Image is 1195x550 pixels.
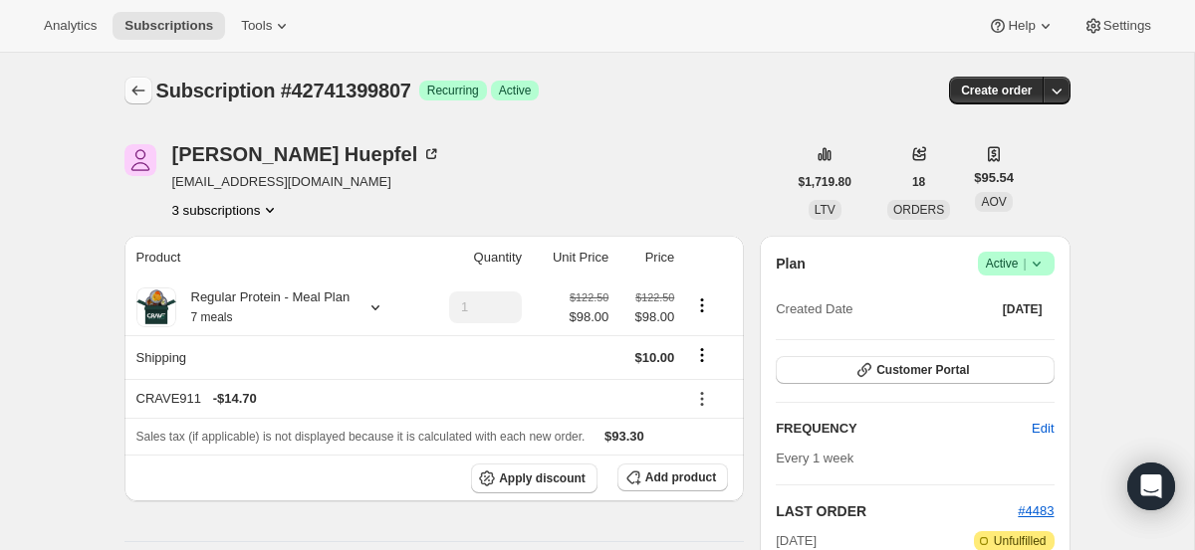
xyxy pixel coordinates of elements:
[635,350,675,365] span: $10.00
[420,236,528,279] th: Quantity
[1032,419,1054,439] span: Edit
[1103,18,1151,34] span: Settings
[1018,501,1054,521] button: #4483
[981,195,1006,209] span: AOV
[176,287,351,327] div: Regular Protein - Meal Plan
[229,12,304,40] button: Tools
[776,419,1032,439] h2: FREQUENCY
[686,294,718,316] button: Product actions
[136,287,176,327] img: product img
[893,203,944,217] span: ORDERS
[776,254,806,274] h2: Plan
[213,389,257,409] span: - $14.70
[156,80,411,101] span: Subscription #42741399807
[1008,18,1035,34] span: Help
[124,77,152,104] button: Subscriptions
[172,144,442,164] div: [PERSON_NAME] Huepfel
[617,463,728,491] button: Add product
[986,254,1047,274] span: Active
[686,344,718,366] button: Shipping actions
[1127,462,1175,510] div: Open Intercom Messenger
[1072,12,1163,40] button: Settings
[614,236,680,279] th: Price
[974,168,1014,188] span: $95.54
[136,389,675,409] div: CRAVE911
[635,291,674,303] small: $122.50
[776,451,853,465] span: Every 1 week
[124,18,213,34] span: Subscriptions
[471,463,597,493] button: Apply discount
[32,12,109,40] button: Analytics
[136,430,586,444] span: Sales tax (if applicable) is not displayed because it is calculated with each new order.
[1018,503,1054,518] a: #4483
[604,429,644,444] span: $93.30
[991,295,1055,323] button: [DATE]
[191,310,233,324] small: 7 meals
[569,307,608,327] span: $98.00
[787,168,863,196] button: $1,719.80
[113,12,225,40] button: Subscriptions
[776,356,1054,384] button: Customer Portal
[912,174,925,190] span: 18
[124,335,420,379] th: Shipping
[570,291,608,303] small: $122.50
[124,236,420,279] th: Product
[499,470,586,486] span: Apply discount
[44,18,97,34] span: Analytics
[1003,301,1043,317] span: [DATE]
[776,501,1018,521] h2: LAST ORDER
[499,83,532,98] span: Active
[645,469,716,485] span: Add product
[124,144,156,176] span: Kristy Huepfel
[961,83,1032,98] span: Create order
[172,172,442,192] span: [EMAIL_ADDRESS][DOMAIN_NAME]
[241,18,272,34] span: Tools
[876,362,969,378] span: Customer Portal
[815,203,836,217] span: LTV
[900,168,937,196] button: 18
[994,533,1047,549] span: Unfulfilled
[620,307,674,327] span: $98.00
[1020,413,1066,445] button: Edit
[427,83,479,98] span: Recurring
[172,200,281,220] button: Product actions
[528,236,614,279] th: Unit Price
[776,299,852,319] span: Created Date
[1023,256,1026,272] span: |
[949,77,1044,104] button: Create order
[976,12,1067,40] button: Help
[799,174,851,190] span: $1,719.80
